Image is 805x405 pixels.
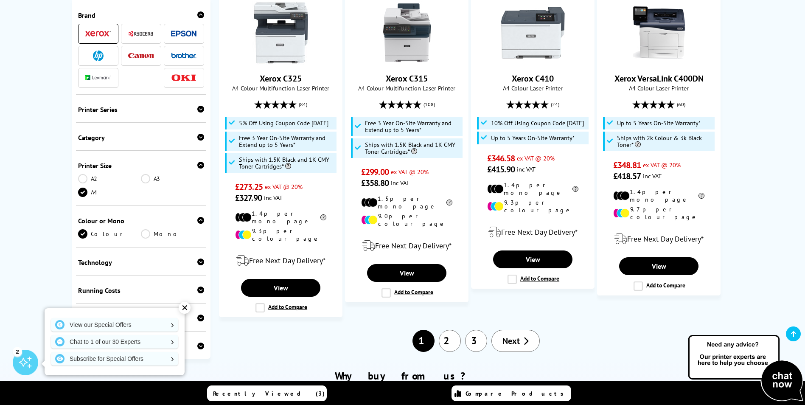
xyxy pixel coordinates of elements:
[224,84,338,92] span: A4 Colour Multifunction Laser Printer
[677,96,685,112] span: (60)
[128,31,154,37] img: Kyocera
[512,73,554,84] a: Xerox C410
[239,156,335,170] span: Ships with 1.5K Black and 1K CMY Toner Cartridges*
[171,73,196,83] a: OKI
[627,58,691,66] a: Xerox VersaLink C400DN
[235,210,326,225] li: 1.4p per mono page
[602,84,716,92] span: A4 Colour Laser Printer
[78,258,205,267] div: Technology
[501,1,565,65] img: Xerox C410
[517,165,536,173] span: inc VAT
[78,217,205,225] div: Colour or Mono
[613,205,704,221] li: 9.7p per colour page
[235,227,326,242] li: 9.3p per colour page
[619,257,698,275] a: View
[78,161,205,170] div: Printer Size
[365,120,461,133] span: Free 3 Year On-Site Warranty and Extend up to 5 Years*
[491,330,540,352] a: Next
[367,264,446,282] a: View
[128,51,154,61] a: Canon
[452,385,571,401] a: Compare Products
[51,335,178,349] a: Chat to 1 of our 30 Experts
[85,51,111,61] a: HP
[375,58,439,66] a: Xerox C315
[128,28,154,39] a: Kyocera
[381,288,433,298] label: Add to Compare
[613,188,704,203] li: 1.4p per mono page
[465,330,487,352] a: 3
[643,161,681,169] span: ex VAT @ 20%
[439,330,461,352] a: 2
[78,229,141,239] a: Colour
[466,390,568,397] span: Compare Products
[361,166,389,177] span: £299.00
[487,199,578,214] li: 9.3p per colour page
[239,135,335,148] span: Free 3 Year On-Site Warranty and Extend up to 5 Years*
[476,220,590,244] div: modal_delivery
[487,153,515,164] span: £346.58
[617,120,701,127] span: Up to 5 Years On-Site Warranty*
[299,96,307,112] span: (84)
[78,105,205,114] div: Printer Series
[171,74,196,82] img: OKI
[128,53,154,59] img: Canon
[171,51,196,61] a: Brother
[179,302,191,314] div: ✕
[171,53,196,59] img: Brother
[686,334,805,403] img: Open Live Chat window
[643,172,662,180] span: inc VAT
[93,51,104,61] img: HP
[85,31,111,37] img: Xerox
[51,318,178,332] a: View our Special Offers
[171,28,196,39] a: Epson
[487,181,578,197] li: 1.4p per mono page
[391,168,429,176] span: ex VAT @ 20%
[613,160,641,171] span: £348.81
[391,179,410,187] span: inc VAT
[141,174,204,183] a: A3
[375,1,439,65] img: Xerox C315
[78,11,205,20] div: Brand
[260,73,302,84] a: Xerox C325
[255,303,307,312] label: Add to Compare
[365,141,461,155] span: Ships with 1.5K Black and 1K CMY Toner Cartridges*
[551,96,559,112] span: (24)
[85,75,111,80] img: Lexmark
[141,229,204,239] a: Mono
[87,369,718,382] h2: Why buy from us?
[361,212,452,228] li: 9.0p per colour page
[241,279,320,297] a: View
[476,84,590,92] span: A4 Colour Laser Printer
[264,194,283,202] span: inc VAT
[361,195,452,210] li: 1.5p per mono page
[361,177,389,188] span: £358.80
[224,249,338,273] div: modal_delivery
[491,120,584,127] span: 10% Off Using Coupon Code [DATE]
[51,352,178,366] a: Subscribe for Special Offers
[171,31,196,37] img: Epson
[602,227,716,251] div: modal_delivery
[78,286,205,295] div: Running Costs
[13,347,22,356] div: 2
[386,73,428,84] a: Xerox C315
[78,174,141,183] a: A2
[78,188,141,197] a: A4
[85,28,111,39] a: Xerox
[239,120,328,127] span: 5% Off Using Coupon Code [DATE]
[491,135,575,141] span: Up to 5 Years On-Site Warranty*
[265,183,303,191] span: ex VAT @ 20%
[627,1,691,65] img: Xerox VersaLink C400DN
[350,234,464,258] div: modal_delivery
[493,250,572,268] a: View
[424,96,435,112] span: (108)
[614,73,704,84] a: Xerox VersaLink C400DN
[634,281,685,291] label: Add to Compare
[78,133,205,142] div: Category
[249,1,313,65] img: Xerox C325
[617,135,713,148] span: Ships with 2k Colour & 3k Black Toner*
[350,84,464,92] span: A4 Colour Multifunction Laser Printer
[85,73,111,83] a: Lexmark
[613,171,641,182] span: £418.57
[517,154,555,162] span: ex VAT @ 20%
[213,390,325,397] span: Recently Viewed (3)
